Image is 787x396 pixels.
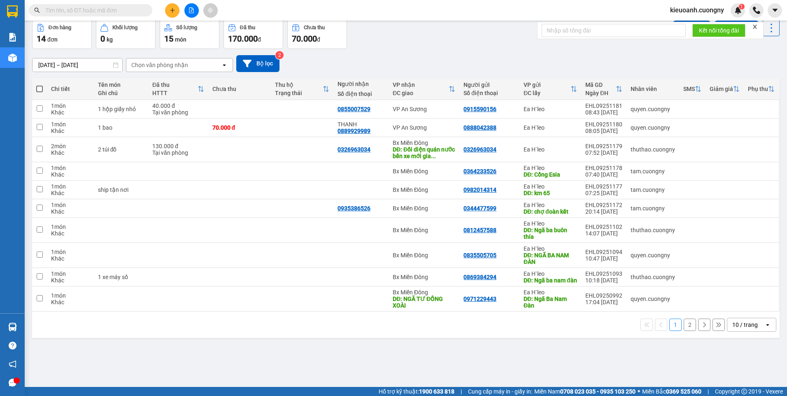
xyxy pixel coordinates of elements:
[51,208,90,215] div: Khác
[463,227,496,233] div: 0812457588
[338,146,370,153] div: 0326963034
[393,90,449,96] div: ĐC giao
[98,274,144,280] div: 1 xe máy số
[275,90,323,96] div: Trạng thái
[51,149,90,156] div: Khác
[524,252,577,265] div: DĐ: NGÃ BA NAM ĐÀN
[338,91,384,97] div: Số điện thoại
[393,82,449,88] div: VP nhận
[98,90,144,96] div: Ghi chú
[524,245,577,252] div: Ea H`leo
[585,190,622,196] div: 07:25 [DATE]
[8,54,17,62] img: warehouse-icon
[463,274,496,280] div: 0869384294
[581,78,626,100] th: Toggle SortBy
[51,230,90,237] div: Khác
[585,255,622,262] div: 10:47 [DATE]
[463,205,496,212] div: 0344477599
[49,25,71,30] div: Đơn hàng
[393,205,455,212] div: Bx Miền Đông
[664,5,731,15] span: kieuoanh.cuongny
[45,6,142,15] input: Tìm tên, số ĐT hoặc mã đơn
[51,190,90,196] div: Khác
[585,230,622,237] div: 14:07 [DATE]
[631,146,675,153] div: thuthao.cuongny
[692,24,745,37] button: Kết nối tổng đài
[631,106,675,112] div: quyen.cuongny
[393,274,455,280] div: Bx Miền Đông
[7,5,18,18] img: logo-vxr
[585,224,622,230] div: EHL09251102
[152,149,204,156] div: Tại văn phòng
[271,78,333,100] th: Toggle SortBy
[51,202,90,208] div: 1 món
[585,202,622,208] div: EHL09251172
[524,90,570,96] div: ĐC lấy
[524,190,577,196] div: DĐ: km 65
[585,90,616,96] div: Ngày ĐH
[419,388,454,395] strong: 1900 633 818
[393,252,455,259] div: Bx Miền Đông
[34,7,40,13] span: search
[9,360,16,368] span: notification
[393,106,455,112] div: VP An Sương
[275,51,284,59] sup: 2
[8,323,17,331] img: warehouse-icon
[706,78,744,100] th: Toggle SortBy
[98,82,144,88] div: Tên món
[585,102,622,109] div: EHL09251181
[107,36,113,43] span: kg
[463,186,496,193] div: 0982014314
[431,153,436,159] span: ...
[463,168,496,175] div: 0364233526
[524,171,577,178] div: DĐ: Cổng Esia
[236,55,279,72] button: Bộ lọc
[51,270,90,277] div: 1 món
[524,270,577,277] div: Ea H`leo
[98,124,144,131] div: 1 bao
[51,299,90,305] div: Khác
[463,82,515,88] div: Người gửi
[100,34,105,44] span: 0
[224,19,283,49] button: Đã thu170.000đ
[228,34,258,44] span: 170.000
[393,289,455,296] div: Bx Miền Đông
[669,319,682,331] button: 1
[752,24,758,30] span: close
[524,289,577,296] div: Ea H`leo
[292,34,317,44] span: 70.000
[98,106,144,112] div: 1 hộp giấy nhỏ
[631,205,675,212] div: tam.cuongny
[744,78,779,100] th: Toggle SortBy
[524,124,577,131] div: Ea H`leo
[287,19,347,49] button: Chưa thu70.000đ
[585,299,622,305] div: 17:04 [DATE]
[165,3,179,18] button: plus
[189,7,194,13] span: file-add
[683,86,695,92] div: SMS
[393,124,455,131] div: VP An Sương
[131,61,188,69] div: Chọn văn phòng nhận
[631,86,675,92] div: Nhân viên
[631,186,675,193] div: tam.cuongny
[631,124,675,131] div: quyen.cuongny
[585,270,622,277] div: EHL09251093
[212,124,267,131] div: 70.000 đ
[524,296,577,309] div: DĐ: Ngã Ba Nam Đàn
[304,25,325,30] div: Chưa thu
[710,86,733,92] div: Giảm giá
[51,109,90,116] div: Khác
[524,227,577,240] div: DĐ: Ngã ba buôn thía
[524,202,577,208] div: Ea H`leo
[679,78,706,100] th: Toggle SortBy
[9,342,16,349] span: question-circle
[534,387,636,396] span: Miền Nam
[740,4,743,9] span: 1
[338,205,370,212] div: 0935386526
[585,208,622,215] div: 20:14 [DATE]
[542,24,686,37] input: Nhập số tổng đài
[393,146,455,159] div: DĐ: Đối diện quán nưỡc bến xe mới gia nghĩa
[212,86,267,92] div: Chưa thu
[585,183,622,190] div: EHL09251177
[585,165,622,171] div: EHL09251178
